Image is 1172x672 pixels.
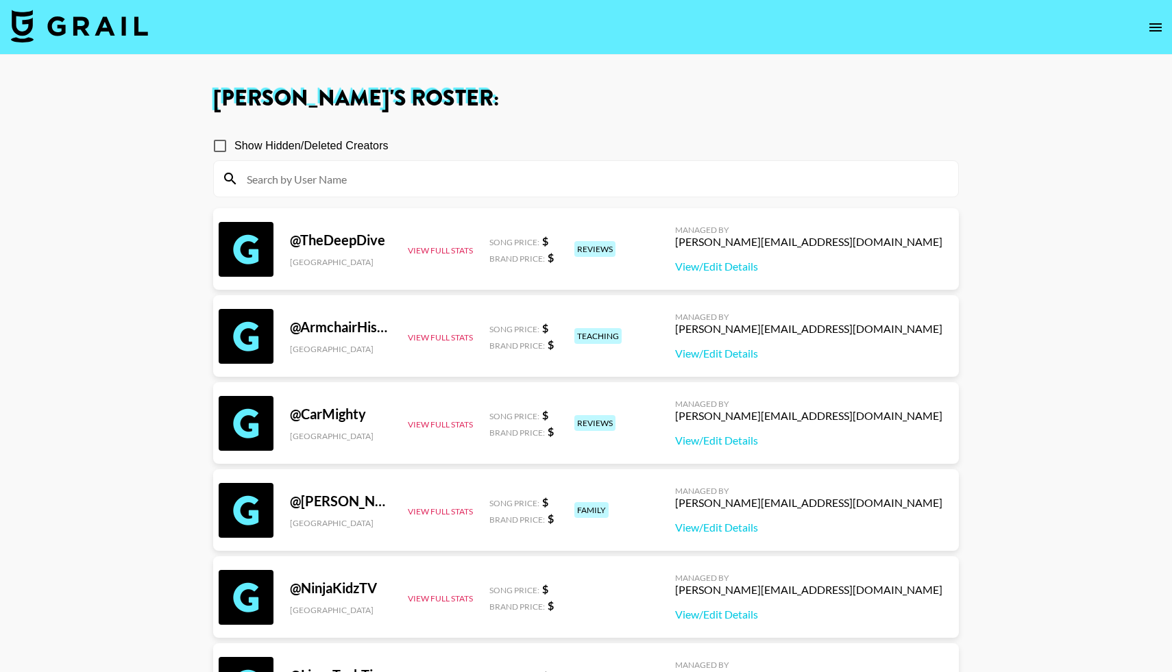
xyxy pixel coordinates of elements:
[574,241,615,257] div: reviews
[489,253,545,264] span: Brand Price:
[675,312,942,322] div: Managed By
[548,251,554,264] strong: $
[408,419,473,430] button: View Full Stats
[675,496,942,510] div: [PERSON_NAME][EMAIL_ADDRESS][DOMAIN_NAME]
[548,338,554,351] strong: $
[675,486,942,496] div: Managed By
[1142,14,1169,41] button: open drawer
[542,495,548,508] strong: $
[548,599,554,612] strong: $
[489,427,545,438] span: Brand Price:
[489,514,545,525] span: Brand Price:
[489,498,539,508] span: Song Price:
[675,399,942,409] div: Managed By
[11,10,148,42] img: Grail Talent
[574,415,615,431] div: reviews
[675,260,942,273] a: View/Edit Details
[290,406,391,423] div: @ CarMighty
[290,605,391,615] div: [GEOGRAPHIC_DATA]
[548,425,554,438] strong: $
[489,601,545,612] span: Brand Price:
[408,506,473,517] button: View Full Stats
[675,521,942,534] a: View/Edit Details
[675,583,942,597] div: [PERSON_NAME][EMAIL_ADDRESS][DOMAIN_NAME]
[675,573,942,583] div: Managed By
[675,608,942,621] a: View/Edit Details
[290,518,391,528] div: [GEOGRAPHIC_DATA]
[290,344,391,354] div: [GEOGRAPHIC_DATA]
[234,138,389,154] span: Show Hidden/Deleted Creators
[675,347,942,360] a: View/Edit Details
[675,434,942,447] a: View/Edit Details
[675,235,942,249] div: [PERSON_NAME][EMAIL_ADDRESS][DOMAIN_NAME]
[574,328,622,344] div: teaching
[542,582,548,595] strong: $
[290,431,391,441] div: [GEOGRAPHIC_DATA]
[542,234,548,247] strong: $
[675,409,942,423] div: [PERSON_NAME][EMAIL_ADDRESS][DOMAIN_NAME]
[675,322,942,336] div: [PERSON_NAME][EMAIL_ADDRESS][DOMAIN_NAME]
[675,225,942,235] div: Managed By
[408,593,473,603] button: View Full Stats
[489,324,539,334] span: Song Price:
[489,585,539,595] span: Song Price:
[290,319,391,336] div: @ ArmchairHistorian
[290,232,391,249] div: @ TheDeepDive
[290,580,391,597] div: @ NinjaKidzTV
[542,408,548,421] strong: $
[408,332,473,343] button: View Full Stats
[290,493,391,510] div: @ [PERSON_NAME]
[290,257,391,267] div: [GEOGRAPHIC_DATA]
[489,340,545,351] span: Brand Price:
[213,88,959,110] h1: [PERSON_NAME] 's Roster:
[489,237,539,247] span: Song Price:
[489,411,539,421] span: Song Price:
[542,321,548,334] strong: $
[408,245,473,256] button: View Full Stats
[574,502,609,518] div: family
[239,168,950,190] input: Search by User Name
[548,512,554,525] strong: $
[675,660,942,670] div: Managed By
